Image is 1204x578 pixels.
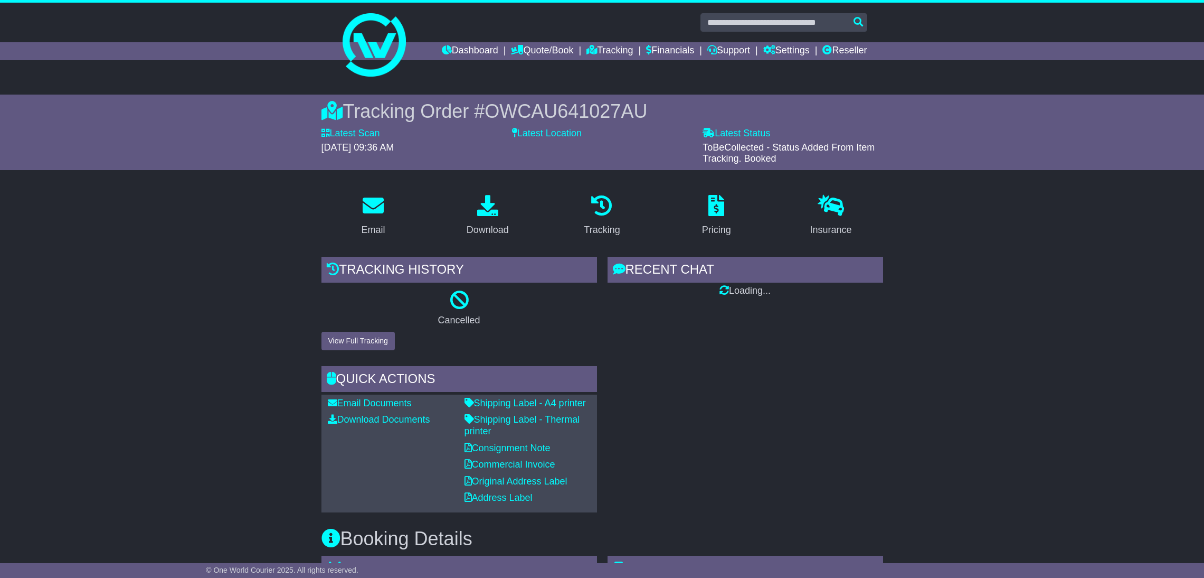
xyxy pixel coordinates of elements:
a: Reseller [822,42,867,60]
label: Latest Scan [321,128,380,139]
label: Latest Location [512,128,582,139]
a: Address Label [464,492,533,503]
span: [DATE] 09:36 AM [321,142,394,153]
a: Shipping Label - A4 printer [464,398,586,408]
a: Download Documents [328,414,430,425]
h3: Booking Details [321,528,883,549]
a: Tracking [586,42,633,60]
a: Quote/Book [511,42,573,60]
div: Pricing [702,223,731,237]
a: Insurance [803,191,859,241]
span: © One World Courier 2025. All rights reserved. [206,566,358,574]
p: Cancelled [321,315,597,327]
span: OWCAU641027AU [485,100,647,122]
a: Original Address Label [464,476,567,487]
div: Loading... [608,285,883,297]
div: Download [467,223,509,237]
a: Shipping Label - Thermal printer [464,414,580,436]
a: Tracking [577,191,627,241]
span: ToBeCollected - Status Added From Item Tracking. Booked [703,142,875,164]
a: Download [460,191,516,241]
a: Support [707,42,750,60]
div: RECENT CHAT [608,257,883,285]
label: Latest Status [703,128,770,139]
div: Tracking [584,223,620,237]
a: Email [354,191,392,241]
a: Pricing [695,191,738,241]
div: Tracking history [321,257,597,285]
div: Email [361,223,385,237]
a: Consignment Note [464,443,551,453]
button: View Full Tracking [321,332,395,350]
a: Settings [763,42,810,60]
a: Email Documents [328,398,412,408]
div: Tracking Order # [321,100,883,123]
a: Financials [646,42,694,60]
a: Commercial Invoice [464,459,555,470]
div: Quick Actions [321,366,597,395]
div: Insurance [810,223,852,237]
a: Dashboard [442,42,498,60]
